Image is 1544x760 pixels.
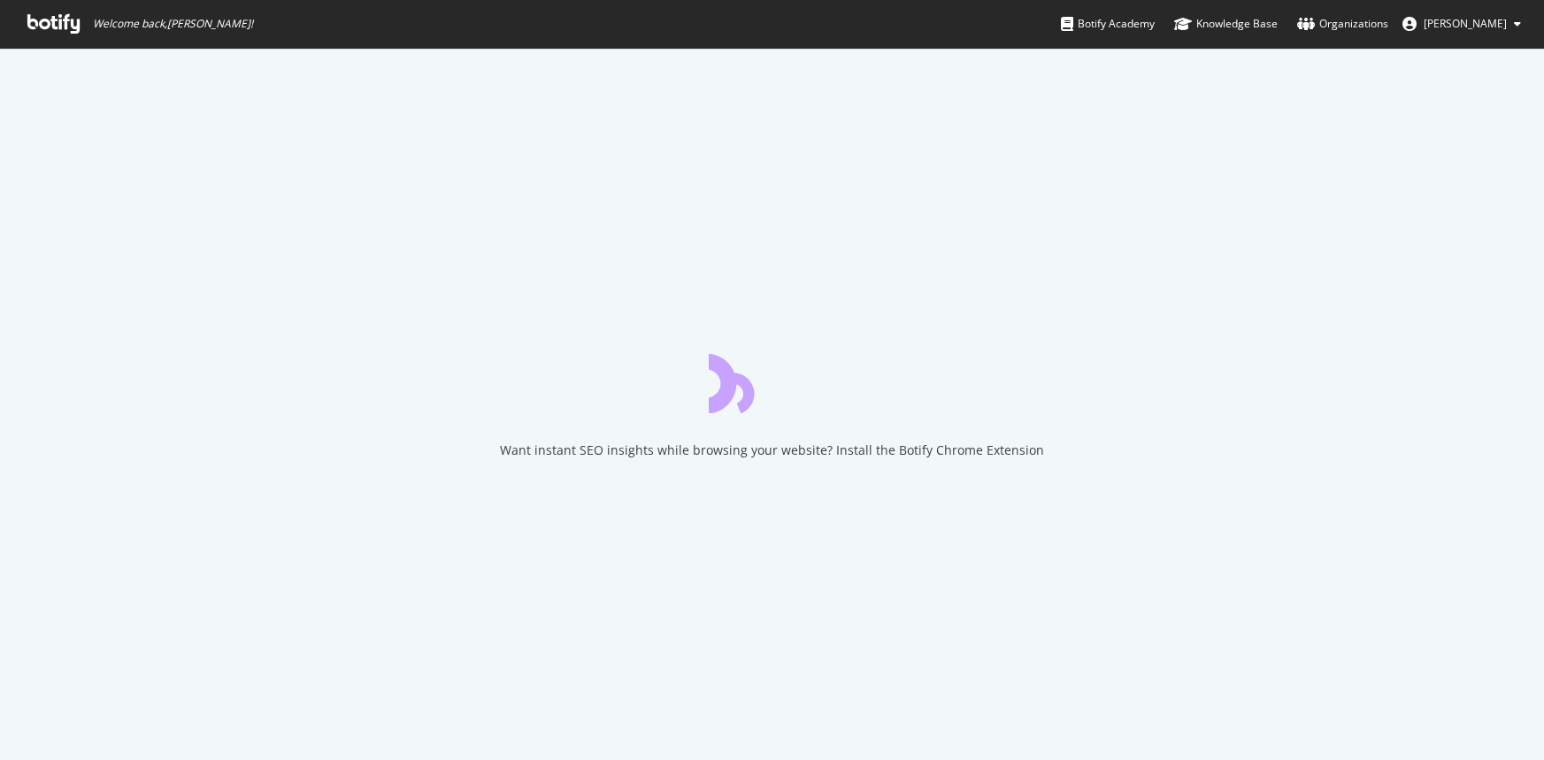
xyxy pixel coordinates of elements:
[709,349,836,413] div: animation
[93,17,253,31] span: Welcome back, [PERSON_NAME] !
[500,441,1044,459] div: Want instant SEO insights while browsing your website? Install the Botify Chrome Extension
[1388,10,1535,38] button: [PERSON_NAME]
[1424,16,1507,31] span: Ryan Blair
[1061,15,1155,33] div: Botify Academy
[1297,15,1388,33] div: Organizations
[1174,15,1278,33] div: Knowledge Base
